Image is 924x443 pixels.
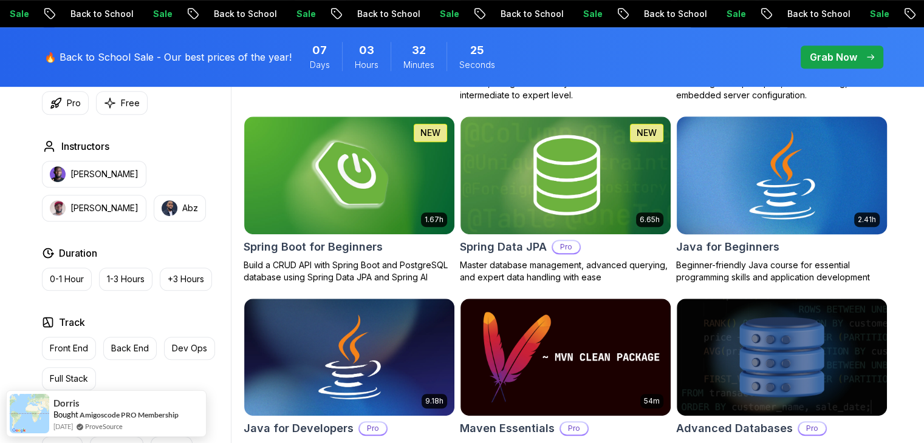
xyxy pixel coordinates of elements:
[413,8,496,20] p: Back to School
[50,373,88,385] p: Full Stack
[676,238,779,255] h2: Java for Beginners
[66,8,104,20] p: Sale
[355,59,378,71] span: Hours
[96,91,148,115] button: Free
[700,8,782,20] p: Back to School
[53,421,73,431] span: [DATE]
[360,422,386,435] p: Pro
[85,421,123,431] a: ProveSource
[244,420,354,437] h2: Java for Developers
[677,299,887,416] img: Advanced Databases card
[244,259,455,283] p: Build a CRUD API with Spring Boot and PostgreSQL database using Spring Data JPA and Spring AI
[10,394,49,433] img: provesource social proof notification image
[671,113,892,237] img: Java for Beginners card
[61,139,109,154] h2: Instructors
[121,97,140,109] p: Free
[42,195,146,221] button: instructor img[PERSON_NAME]
[42,367,96,390] button: Full Stack
[810,50,857,64] p: Grab Now
[270,8,352,20] p: Back to School
[44,50,292,64] p: 🔥 Back to School Sale - Our best prices of the year!
[640,215,660,225] p: 6.65h
[244,116,455,283] a: Spring Boot for Beginners card1.67hNEWSpring Boot for BeginnersBuild a CRUD API with Spring Boot ...
[425,396,443,406] p: 9.18h
[359,42,374,59] span: 3 Hours
[639,8,678,20] p: Sale
[103,337,157,360] button: Back End
[53,398,80,408] span: Dorris
[459,59,495,71] span: Seconds
[858,215,876,225] p: 2.41h
[244,117,454,234] img: Spring Boot for Beginners card
[460,420,555,437] h2: Maven Essentials
[310,59,330,71] span: Days
[470,42,484,59] span: 25 Seconds
[59,246,97,260] h2: Duration
[70,168,139,180] p: [PERSON_NAME]
[244,238,383,255] h2: Spring Boot for Beginners
[168,273,204,285] p: +3 Hours
[209,8,248,20] p: Sale
[460,299,671,416] img: Maven Essentials card
[80,410,179,419] a: Amigoscode PRO Membership
[59,315,85,330] h2: Track
[312,42,327,59] span: 7 Days
[460,259,671,283] p: Master database management, advanced querying, and expert data handling with ease
[782,8,821,20] p: Sale
[460,238,547,255] h2: Spring Data JPA
[126,8,209,20] p: Back to School
[182,202,198,214] p: Abz
[99,268,152,291] button: 1-3 Hours
[160,268,212,291] button: +3 Hours
[50,342,88,354] p: Front End
[676,116,888,283] a: Java for Beginners card2.41hJava for BeginnersBeginner-friendly Java course for essential program...
[799,422,826,435] p: Pro
[42,337,96,360] button: Front End
[637,127,657,139] p: NEW
[42,268,92,291] button: 0-1 Hour
[162,200,177,216] img: instructor img
[676,259,888,283] p: Beginner-friendly Java course for essential programming skills and application development
[42,161,146,188] button: instructor img[PERSON_NAME]
[496,8,535,20] p: Sale
[154,195,206,221] button: instructor imgAbz
[50,166,66,182] img: instructor img
[70,202,139,214] p: [PERSON_NAME]
[164,337,215,360] button: Dev Ops
[42,91,89,115] button: Pro
[50,200,66,216] img: instructor img
[111,342,149,354] p: Back End
[412,42,426,59] span: 32 Minutes
[53,410,78,419] span: Bought
[561,422,587,435] p: Pro
[556,8,639,20] p: Back to School
[403,59,434,71] span: Minutes
[244,299,454,416] img: Java for Developers card
[460,117,671,234] img: Spring Data JPA card
[172,342,207,354] p: Dev Ops
[67,97,81,109] p: Pro
[644,396,660,406] p: 54m
[352,8,391,20] p: Sale
[676,420,793,437] h2: Advanced Databases
[460,116,671,283] a: Spring Data JPA card6.65hNEWSpring Data JPAProMaster database management, advanced querying, and ...
[425,215,443,225] p: 1.67h
[420,127,440,139] p: NEW
[50,273,84,285] p: 0-1 Hour
[553,241,580,253] p: Pro
[107,273,145,285] p: 1-3 Hours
